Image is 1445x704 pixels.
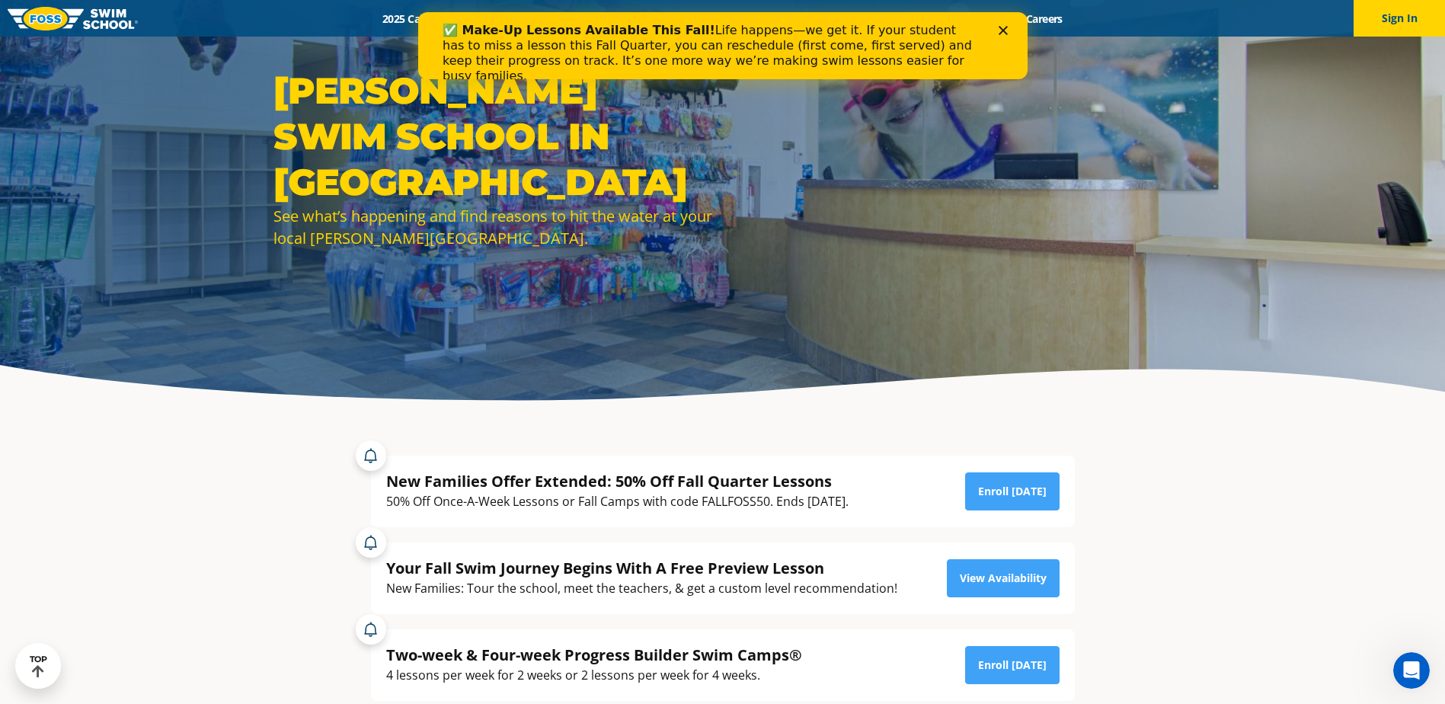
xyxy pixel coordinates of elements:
div: Your Fall Swim Journey Begins With A Free Preview Lesson [386,558,897,578]
a: 2025 Calendar [369,11,465,26]
a: Swim Like [PERSON_NAME] [804,11,965,26]
h1: [PERSON_NAME] Swim School in [GEOGRAPHIC_DATA] [273,68,715,205]
div: Life happens—we get it. If your student has to miss a lesson this Fall Quarter, you can reschedul... [24,11,561,72]
div: Close [580,14,596,23]
img: FOSS Swim School Logo [8,7,138,30]
div: New Families: Tour the school, meet the teachers, & get a custom level recommendation! [386,578,897,599]
div: New Families Offer Extended: 50% Off Fall Quarter Lessons [386,471,849,491]
iframe: Intercom live chat [1393,652,1430,689]
div: Two-week & Four-week Progress Builder Swim Camps® [386,645,802,665]
a: Enroll [DATE] [965,472,1060,510]
b: ✅ Make-Up Lessons Available This Fall! [24,11,297,25]
a: About [PERSON_NAME] [662,11,804,26]
a: Blog [964,11,1012,26]
a: Schools [465,11,529,26]
div: See what’s happening and find reasons to hit the water at your local [PERSON_NAME][GEOGRAPHIC_DATA]. [273,205,715,249]
iframe: Intercom live chat banner [418,12,1028,79]
a: Swim Path® Program [529,11,662,26]
a: Enroll [DATE] [965,646,1060,684]
div: 50% Off Once-A-Week Lessons or Fall Camps with code FALLFOSS50. Ends [DATE]. [386,491,849,512]
div: TOP [30,654,47,678]
div: 4 lessons per week for 2 weeks or 2 lessons per week for 4 weeks. [386,665,802,686]
a: View Availability [947,559,1060,597]
a: Careers [1012,11,1076,26]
